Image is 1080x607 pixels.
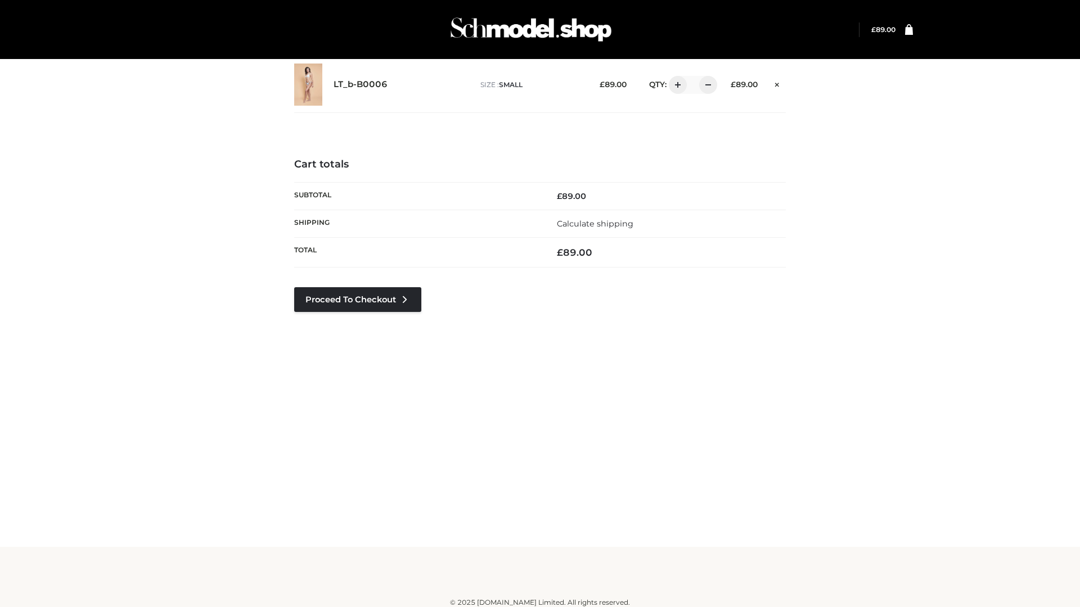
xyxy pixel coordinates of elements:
h4: Cart totals [294,158,786,171]
bdi: 89.00 [557,191,586,201]
th: Total [294,238,540,268]
span: £ [557,191,562,201]
th: Subtotal [294,182,540,210]
a: Proceed to Checkout [294,287,421,312]
p: size : [480,80,582,90]
span: £ [871,25,876,34]
span: SMALL [499,80,523,89]
span: £ [557,247,563,258]
bdi: 89.00 [600,80,627,89]
a: Calculate shipping [557,219,633,229]
img: Schmodel Admin 964 [447,7,615,52]
span: £ [731,80,736,89]
bdi: 89.00 [557,247,592,258]
a: £89.00 [871,25,895,34]
a: LT_b-B0006 [334,79,388,90]
th: Shipping [294,210,540,237]
a: Remove this item [769,76,786,90]
div: QTY: [638,76,713,94]
bdi: 89.00 [871,25,895,34]
span: £ [600,80,605,89]
bdi: 89.00 [731,80,758,89]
